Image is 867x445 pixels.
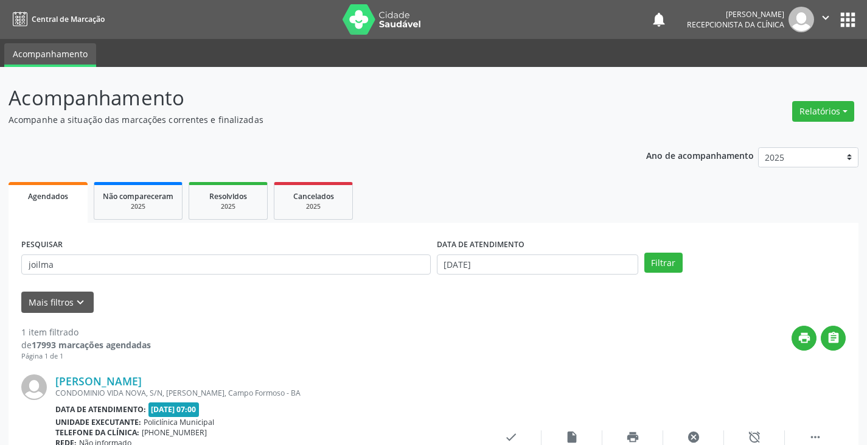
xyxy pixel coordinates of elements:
[792,326,817,351] button: print
[798,331,811,345] i: print
[504,430,518,444] i: check
[28,191,68,201] span: Agendados
[827,331,840,345] i: 
[21,351,151,362] div: Página 1 de 1
[9,9,105,29] a: Central de Marcação
[9,113,604,126] p: Acompanhe a situação das marcações correntes e finalizadas
[74,296,87,309] i: keyboard_arrow_down
[650,11,667,28] button: notifications
[148,402,200,416] span: [DATE] 07:00
[814,7,837,32] button: 
[821,326,846,351] button: 
[789,7,814,32] img: img
[103,191,173,201] span: Não compareceram
[21,292,94,313] button: Mais filtroskeyboard_arrow_down
[9,83,604,113] p: Acompanhamento
[565,430,579,444] i: insert_drive_file
[809,430,822,444] i: 
[209,191,247,201] span: Resolvidos
[644,253,683,273] button: Filtrar
[32,339,151,351] strong: 17993 marcações agendadas
[55,388,481,398] div: CONDOMINIO VIDA NOVA, S/N, [PERSON_NAME], Campo Formoso - BA
[837,9,858,30] button: apps
[437,236,524,254] label: DATA DE ATENDIMENTO
[55,417,141,427] b: Unidade executante:
[142,427,207,438] span: [PHONE_NUMBER]
[103,202,173,211] div: 2025
[55,404,146,415] b: Data de atendimento:
[55,427,139,438] b: Telefone da clínica:
[283,202,344,211] div: 2025
[748,430,761,444] i: alarm_off
[198,202,259,211] div: 2025
[21,338,151,351] div: de
[626,430,639,444] i: print
[437,254,638,275] input: Selecione um intervalo
[4,43,96,67] a: Acompanhamento
[687,19,784,30] span: Recepcionista da clínica
[687,430,700,444] i: cancel
[21,326,151,338] div: 1 item filtrado
[687,9,784,19] div: [PERSON_NAME]
[646,147,754,163] p: Ano de acompanhamento
[32,14,105,24] span: Central de Marcação
[144,417,214,427] span: Policlínica Municipal
[55,374,142,388] a: [PERSON_NAME]
[21,374,47,400] img: img
[21,236,63,254] label: PESQUISAR
[819,11,832,24] i: 
[792,101,854,122] button: Relatórios
[293,191,334,201] span: Cancelados
[21,254,431,275] input: Nome, CNS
